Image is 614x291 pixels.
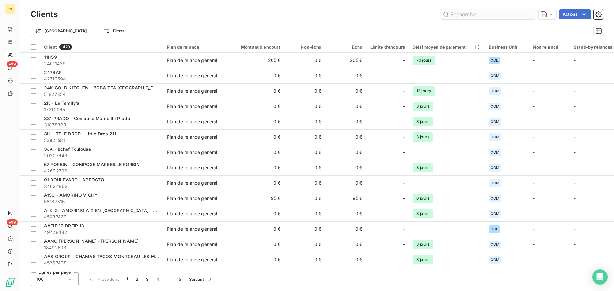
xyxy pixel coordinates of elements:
[167,241,217,248] div: Plan de relance général
[574,149,576,155] span: -
[533,195,535,201] span: -
[230,145,285,160] td: 0 €
[288,44,322,50] div: Non-échu
[230,83,285,99] td: 0 €
[491,196,499,200] span: COM
[285,53,326,68] td: 0 €
[574,195,576,201] span: -
[44,91,159,97] span: 51827854
[326,160,366,175] td: 0 €
[403,211,405,217] span: -
[132,272,142,286] button: 2
[44,208,165,213] span: A-3-G - AMORINO AIX EN [GEOGRAPHIC_DATA] - AIX 3
[413,240,433,249] span: 3 jours
[44,76,159,82] span: 42712594
[285,175,326,191] td: 0 €
[44,54,57,60] span: 11H59
[185,272,217,286] button: Suivant
[533,119,535,124] span: -
[167,103,217,110] div: Plan de relance général
[44,244,159,251] span: 18492503
[285,252,326,267] td: 0 €
[403,103,405,110] span: -
[326,145,366,160] td: 0 €
[44,106,159,113] span: 17210065
[326,83,366,99] td: 0 €
[533,257,535,262] span: -
[574,226,576,232] span: -
[533,88,535,94] span: -
[413,255,433,264] span: 3 jours
[403,165,405,171] span: -
[44,70,62,75] span: 247BAR
[326,114,366,129] td: 0 €
[326,252,366,267] td: 0 €
[230,129,285,145] td: 0 €
[533,73,535,78] span: -
[370,44,405,50] div: Limite d’encours
[230,221,285,237] td: 0 €
[84,272,122,286] button: Précédent
[403,180,405,186] span: -
[44,214,159,220] span: 45637469
[44,177,104,182] span: 91 BOULEVARD - APPOSTO
[491,120,499,124] span: COM
[126,276,128,282] span: 1
[44,238,138,244] span: AANO [PERSON_NAME] - [PERSON_NAME]
[44,229,159,235] span: 49728482
[491,242,499,246] span: COM
[574,103,576,109] span: -
[533,165,535,170] span: -
[163,274,173,284] span: …
[167,226,217,232] div: Plan de relance général
[403,88,405,94] span: -
[167,211,217,217] div: Plan de relance général
[44,254,165,259] span: AAS GROUP - CHAMAS TACOS MONTCEAU LES MINES
[233,44,281,50] div: Montant d'encours
[574,257,576,262] span: -
[533,57,535,63] span: -
[491,89,499,93] span: COM
[44,260,159,266] span: 45267428
[403,57,405,64] span: -
[413,44,481,50] div: Délai moyen de paiement
[44,60,159,67] span: 24011439
[167,119,217,125] div: Plan de relance général
[230,68,285,83] td: 0 €
[326,191,366,206] td: 95 €
[533,211,535,216] span: -
[574,119,576,124] span: -
[326,68,366,83] td: 0 €
[153,272,163,286] button: 4
[413,209,433,218] span: 3 jours
[230,191,285,206] td: 95 €
[167,73,217,79] div: Plan de relance général
[230,99,285,114] td: 0 €
[285,145,326,160] td: 0 €
[167,149,217,156] div: Plan de relance général
[533,241,535,247] span: -
[413,86,435,96] span: 13 jours
[403,257,405,263] span: -
[7,61,18,67] span: +99
[533,149,535,155] span: -
[403,73,405,79] span: -
[574,88,576,94] span: -
[230,175,285,191] td: 0 €
[403,195,405,202] span: -
[285,191,326,206] td: 0 €
[413,117,433,126] span: 3 jours
[31,9,58,20] h3: Clients
[5,4,15,14] div: IN
[285,206,326,221] td: 0 €
[403,134,405,140] span: -
[285,83,326,99] td: 0 €
[44,137,159,143] span: 53821581
[44,198,159,205] span: 58187815
[403,241,405,248] span: -
[230,160,285,175] td: 0 €
[533,134,535,140] span: -
[574,180,576,186] span: -
[44,85,170,90] span: 24K GOLD KITCHEN - BOBA TEA [GEOGRAPHIC_DATA] 13
[7,219,18,225] span: +99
